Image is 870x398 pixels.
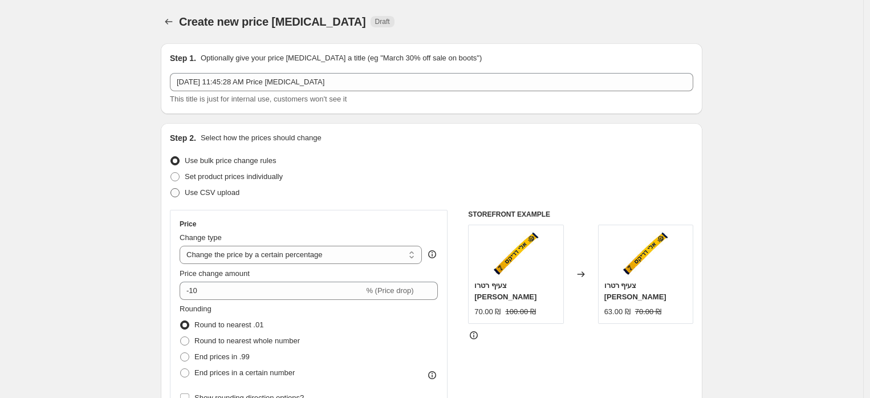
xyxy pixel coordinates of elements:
div: 63.00 ₪ [604,306,631,318]
span: Round to nearest .01 [194,320,263,329]
img: original_46011_795920_prd_image_1_80x.jpg [493,231,539,277]
span: Price change amount [180,269,250,278]
input: -15 [180,282,364,300]
span: Use CSV upload [185,188,239,197]
span: Use bulk price change rules [185,156,276,165]
h6: STOREFRONT EXAMPLE [468,210,693,219]
div: help [426,249,438,260]
span: Draft [375,17,390,26]
span: צעיף רטרו [PERSON_NAME] [604,281,666,301]
p: Optionally give your price [MEDICAL_DATA] a title (eg "March 30% off sale on boots") [201,52,482,64]
span: Rounding [180,304,212,313]
span: % (Price drop) [366,286,413,295]
span: This title is just for internal use, customers won't see it [170,95,347,103]
strike: 100.00 ₪ [505,306,535,318]
div: 70.00 ₪ [474,306,501,318]
span: צעיף רטרו [PERSON_NAME] [474,281,536,301]
strike: 70.00 ₪ [635,306,661,318]
h2: Step 1. [170,52,196,64]
h2: Step 2. [170,132,196,144]
img: original_46011_795920_prd_image_1_80x.jpg [623,231,668,277]
span: Create new price [MEDICAL_DATA] [179,15,366,28]
h3: Price [180,220,196,229]
button: Price change jobs [161,14,177,30]
input: 30% off holiday sale [170,73,693,91]
p: Select how the prices should change [201,132,322,144]
span: Set product prices individually [185,172,283,181]
span: End prices in a certain number [194,368,295,377]
span: Round to nearest whole number [194,336,300,345]
span: Change type [180,233,222,242]
span: End prices in .99 [194,352,250,361]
